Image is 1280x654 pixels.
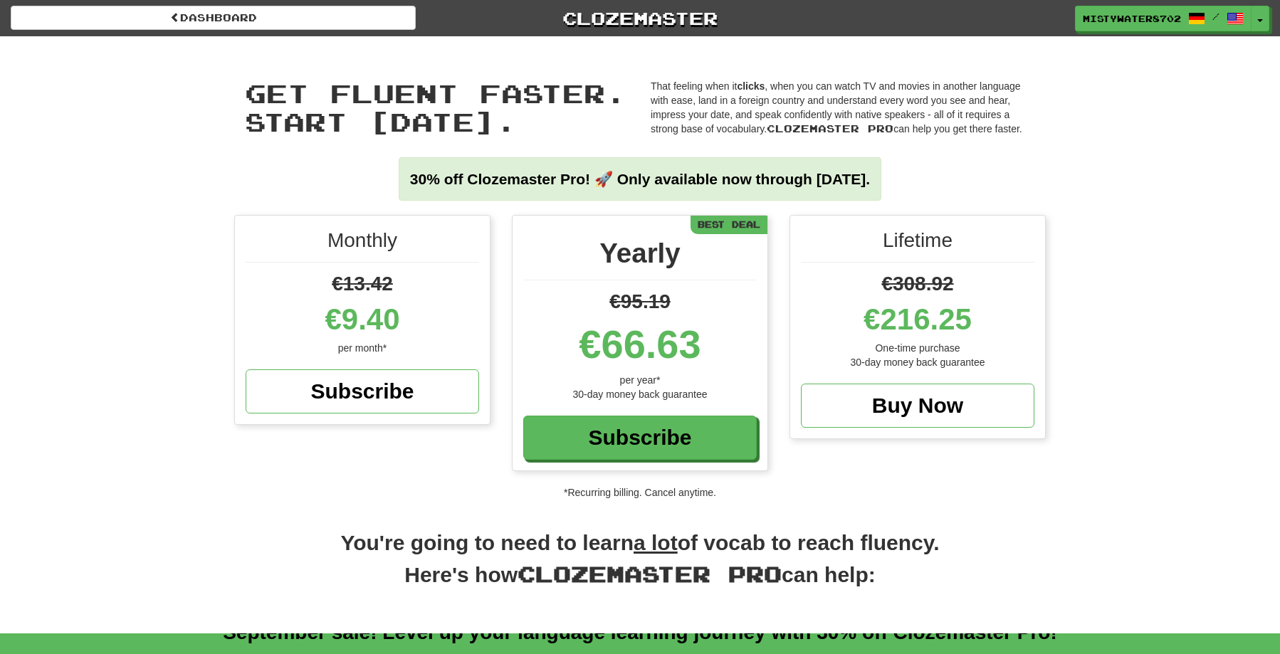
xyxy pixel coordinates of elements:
div: per year* [523,373,757,387]
div: Yearly [523,233,757,280]
a: Subscribe [523,416,757,460]
a: Buy Now [801,384,1034,428]
div: €216.25 [801,298,1034,341]
div: One-time purchase [801,341,1034,355]
span: / [1212,11,1219,21]
strong: 30% off Clozemaster Pro! 🚀 Only available now through [DATE]. [410,171,870,187]
div: 30-day money back guarantee [523,387,757,401]
p: That feeling when it , when you can watch TV and movies in another language with ease, land in a ... [651,79,1035,136]
span: Clozemaster Pro [767,122,893,135]
span: €308.92 [881,273,953,295]
span: MistyWater8702 [1083,12,1181,25]
span: Get fluent faster. Start [DATE]. [245,78,626,137]
div: €66.63 [523,316,757,373]
div: Lifetime [801,226,1034,263]
div: per month* [246,341,479,355]
a: Dashboard [11,6,416,30]
span: €95.19 [609,290,671,312]
u: a lot [634,531,678,554]
a: MistyWater8702 / [1075,6,1252,31]
div: Best Deal [691,216,767,233]
a: Subscribe [246,369,479,413]
span: €13.42 [332,273,393,295]
h2: You're going to need to learn of vocab to reach fluency. Here's how can help: [234,528,1046,605]
span: Clozemaster Pro [518,561,782,586]
strong: clicks [737,80,765,92]
div: €9.40 [246,298,479,341]
a: Clozemaster [437,6,842,31]
div: 30-day money back guarantee [801,355,1034,369]
div: Monthly [246,226,479,263]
